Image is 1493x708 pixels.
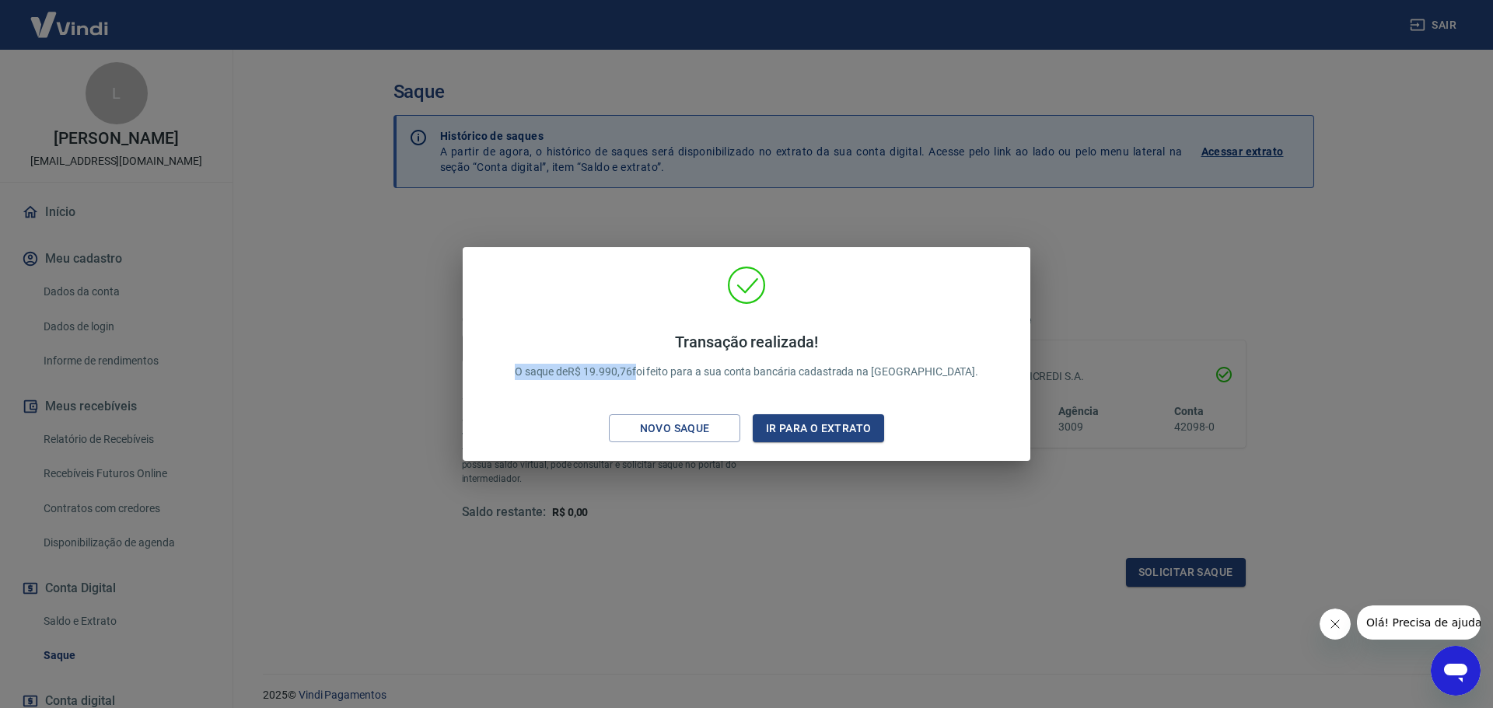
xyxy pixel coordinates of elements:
button: Novo saque [609,414,740,443]
h4: Transação realizada! [515,333,979,351]
iframe: Botão para abrir a janela de mensagens [1431,646,1481,696]
button: Ir para o extrato [753,414,884,443]
span: Olá! Precisa de ajuda? [9,11,131,23]
div: Novo saque [621,419,729,438]
iframe: Fechar mensagem [1320,609,1351,640]
p: O saque de R$ 19.990,76 foi feito para a sua conta bancária cadastrada na [GEOGRAPHIC_DATA]. [515,333,979,380]
iframe: Mensagem da empresa [1357,605,1481,640]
